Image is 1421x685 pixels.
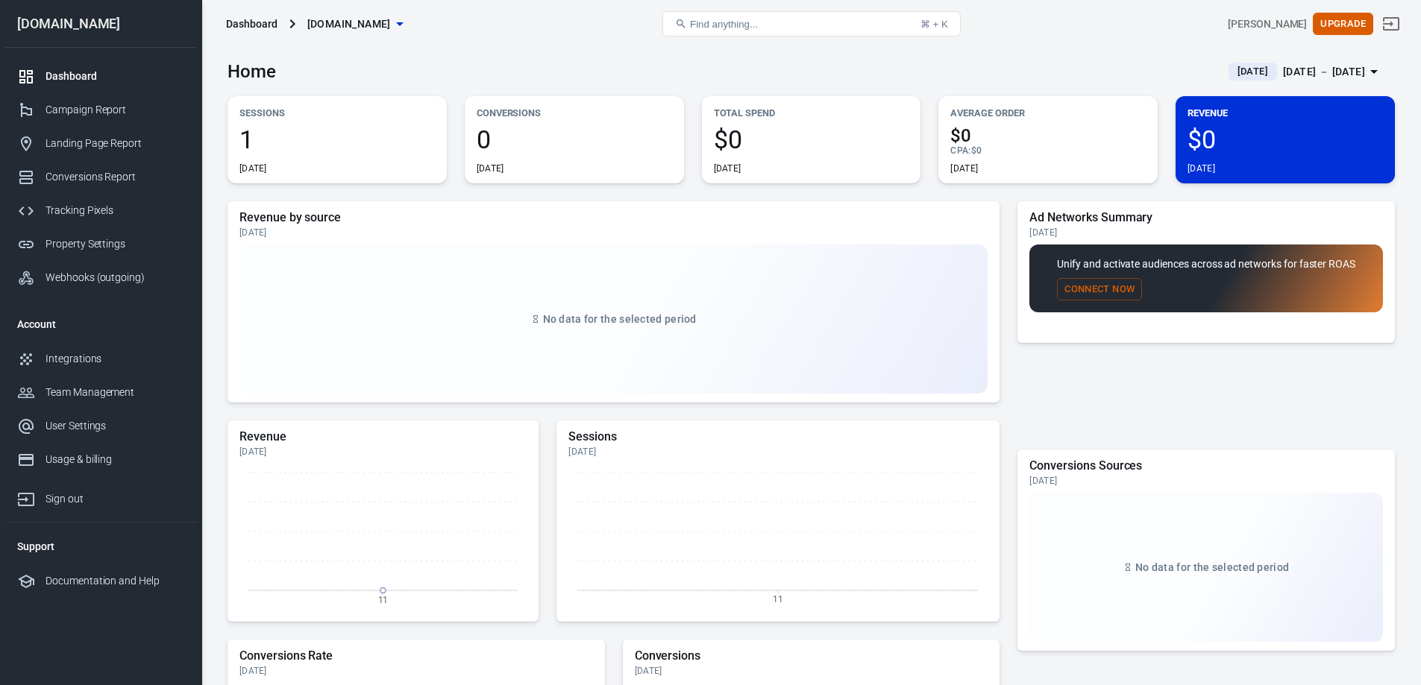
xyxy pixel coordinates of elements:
a: Dashboard [5,60,196,93]
a: Property Settings [5,227,196,261]
p: Conversions [477,105,672,121]
a: Campaign Report [5,93,196,127]
button: [DOMAIN_NAME] [301,10,409,38]
div: [DOMAIN_NAME] [5,17,196,31]
tspan: 11 [773,594,783,604]
div: Integrations [46,351,184,367]
div: Dashboard [46,69,184,84]
button: [DATE][DATE] － [DATE] [1217,60,1395,84]
button: Find anything...⌘ + K [662,11,961,37]
div: Webhooks (outgoing) [46,270,184,285]
div: Documentation and Help [46,573,184,589]
div: [DATE] [568,446,988,458]
a: Usage & billing [5,443,196,476]
li: Support [5,528,196,564]
p: Revenue [1188,105,1383,121]
p: Average Order [950,105,1146,121]
div: Campaign Report [46,102,184,118]
div: [DATE] － [DATE] [1283,63,1365,81]
div: [DATE] [239,665,593,677]
h5: Conversions Sources [1029,458,1383,473]
div: Team Management [46,385,184,400]
h3: Home [228,61,276,82]
p: Total Spend [714,105,909,121]
div: [DATE] [239,227,988,239]
h5: Conversions Rate [239,648,593,663]
h5: Revenue [239,429,527,444]
h5: Revenue by source [239,210,988,225]
span: $0 [950,127,1146,145]
a: Sign out [5,476,196,516]
div: Conversions Report [46,169,184,185]
button: Upgrade [1313,13,1373,36]
button: Connect Now [1057,278,1142,301]
a: Conversions Report [5,160,196,194]
div: Property Settings [46,236,184,252]
span: $0 [971,145,982,156]
p: Sessions [239,105,435,121]
div: [DATE] [635,665,988,677]
h5: Conversions [635,648,988,663]
div: Tracking Pixels [46,203,184,218]
a: Webhooks (outgoing) [5,261,196,294]
tspan: 11 [378,594,389,604]
div: User Settings [46,418,184,434]
a: User Settings [5,409,196,443]
div: [DATE] [950,162,978,174]
div: ⌘ + K [920,19,948,30]
span: bladeandprecision.com [307,15,391,34]
div: [DATE] [1188,162,1215,174]
div: Sign out [46,491,184,507]
span: 1 [239,127,435,152]
a: Landing Page Report [5,127,196,160]
div: [DATE] [714,162,741,174]
a: Tracking Pixels [5,194,196,227]
h5: Ad Networks Summary [1029,210,1383,225]
span: [DATE] [1232,64,1274,79]
div: [DATE] [1029,475,1383,487]
span: No data for the selected period [543,313,697,325]
span: $0 [714,127,909,152]
div: Usage & billing [46,452,184,467]
span: No data for the selected period [1135,561,1289,573]
div: [DATE] [239,162,267,174]
div: [DATE] [477,162,504,174]
a: Team Management [5,376,196,409]
span: CPA : [950,145,970,156]
span: 0 [477,127,672,152]
div: Account id: P5wQRbJL [1228,16,1307,32]
div: Landing Page Report [46,136,184,151]
div: [DATE] [239,446,527,458]
span: $0 [1188,127,1383,152]
a: Integrations [5,342,196,376]
li: Account [5,306,196,342]
p: Unify and activate audiences across ad networks for faster ROAS [1057,256,1355,272]
span: Find anything... [690,19,758,30]
a: Sign out [1373,6,1409,42]
div: [DATE] [1029,227,1383,239]
h5: Sessions [568,429,988,444]
div: Dashboard [226,16,277,31]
